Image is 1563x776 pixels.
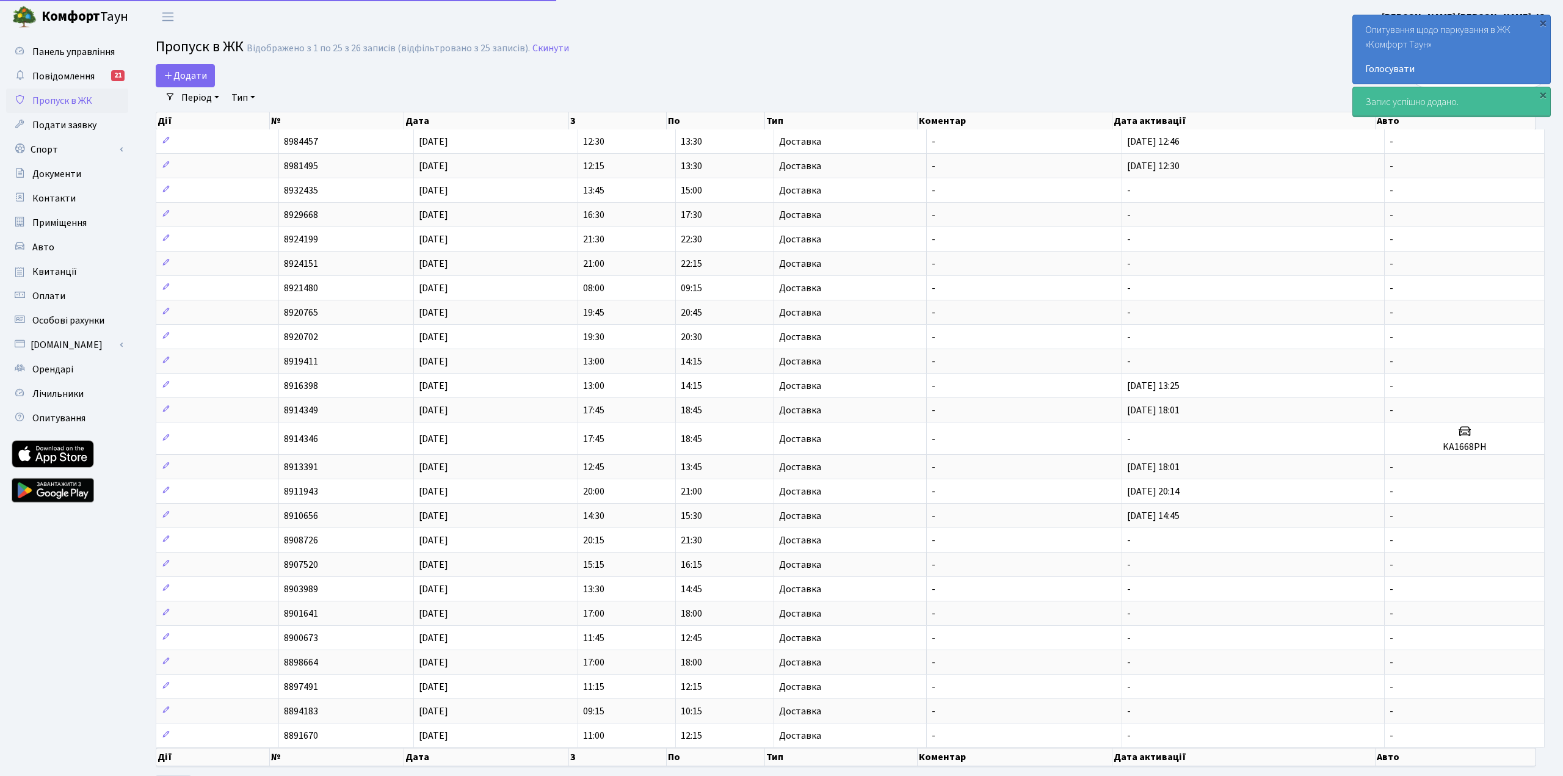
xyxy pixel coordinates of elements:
[1390,135,1393,148] span: -
[419,558,448,571] span: [DATE]
[1390,281,1393,295] span: -
[284,379,318,393] span: 8916398
[284,631,318,645] span: 8900673
[1127,729,1131,742] span: -
[284,432,318,446] span: 8914346
[284,355,318,368] span: 8919411
[779,658,821,667] span: Доставка
[681,582,702,596] span: 14:45
[667,748,765,766] th: По
[1390,441,1539,453] h5: KA1668PH
[583,582,604,596] span: 13:30
[583,257,604,270] span: 21:00
[419,135,448,148] span: [DATE]
[583,485,604,498] span: 20:00
[1127,208,1131,222] span: -
[284,184,318,197] span: 8932435
[779,210,821,220] span: Доставка
[156,36,244,57] span: Пропуск в ЖК
[156,64,215,87] a: Додати
[42,7,128,27] span: Таун
[1390,460,1393,474] span: -
[1390,582,1393,596] span: -
[681,379,702,393] span: 14:15
[419,208,448,222] span: [DATE]
[932,485,935,498] span: -
[284,656,318,669] span: 8898664
[42,7,100,26] b: Комфорт
[932,355,935,368] span: -
[1127,680,1131,694] span: -
[270,112,405,129] th: №
[284,159,318,173] span: 8981495
[284,582,318,596] span: 8903989
[6,137,128,162] a: Спорт
[932,330,935,344] span: -
[583,208,604,222] span: 16:30
[1390,534,1393,547] span: -
[681,306,702,319] span: 20:45
[1537,89,1549,101] div: ×
[681,607,702,620] span: 18:00
[1390,330,1393,344] span: -
[779,511,821,521] span: Доставка
[6,186,128,211] a: Контакти
[681,460,702,474] span: 13:45
[32,241,54,254] span: Авто
[583,509,604,523] span: 14:30
[779,332,821,342] span: Доставка
[932,656,935,669] span: -
[932,729,935,742] span: -
[765,112,918,129] th: Тип
[1127,233,1131,246] span: -
[6,333,128,357] a: [DOMAIN_NAME]
[681,184,702,197] span: 15:00
[1382,10,1548,24] a: [PERSON_NAME] [PERSON_NAME]. Ю.
[779,381,821,391] span: Доставка
[1390,233,1393,246] span: -
[1127,656,1131,669] span: -
[932,281,935,295] span: -
[779,535,821,545] span: Доставка
[32,387,84,401] span: Лічильники
[583,233,604,246] span: 21:30
[1390,509,1393,523] span: -
[1112,112,1376,129] th: Дата активації
[1390,355,1393,368] span: -
[1127,558,1131,571] span: -
[419,281,448,295] span: [DATE]
[532,43,569,54] a: Скинути
[6,162,128,186] a: Документи
[681,355,702,368] span: 14:15
[932,631,935,645] span: -
[6,259,128,284] a: Квитанції
[667,112,765,129] th: По
[681,404,702,417] span: 18:45
[284,680,318,694] span: 8897491
[932,379,935,393] span: -
[419,534,448,547] span: [DATE]
[1127,582,1131,596] span: -
[779,462,821,472] span: Доставка
[419,631,448,645] span: [DATE]
[419,306,448,319] span: [DATE]
[404,112,568,129] th: Дата
[284,558,318,571] span: 8907520
[284,281,318,295] span: 8921480
[1390,705,1393,718] span: -
[419,680,448,694] span: [DATE]
[583,404,604,417] span: 17:45
[779,357,821,366] span: Доставка
[284,257,318,270] span: 8924151
[1127,404,1180,417] span: [DATE] 18:01
[284,330,318,344] span: 8920702
[583,607,604,620] span: 17:00
[1127,184,1131,197] span: -
[779,186,821,195] span: Доставка
[681,656,702,669] span: 18:00
[1390,379,1393,393] span: -
[156,112,270,129] th: Дії
[779,283,821,293] span: Доставка
[270,748,405,766] th: №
